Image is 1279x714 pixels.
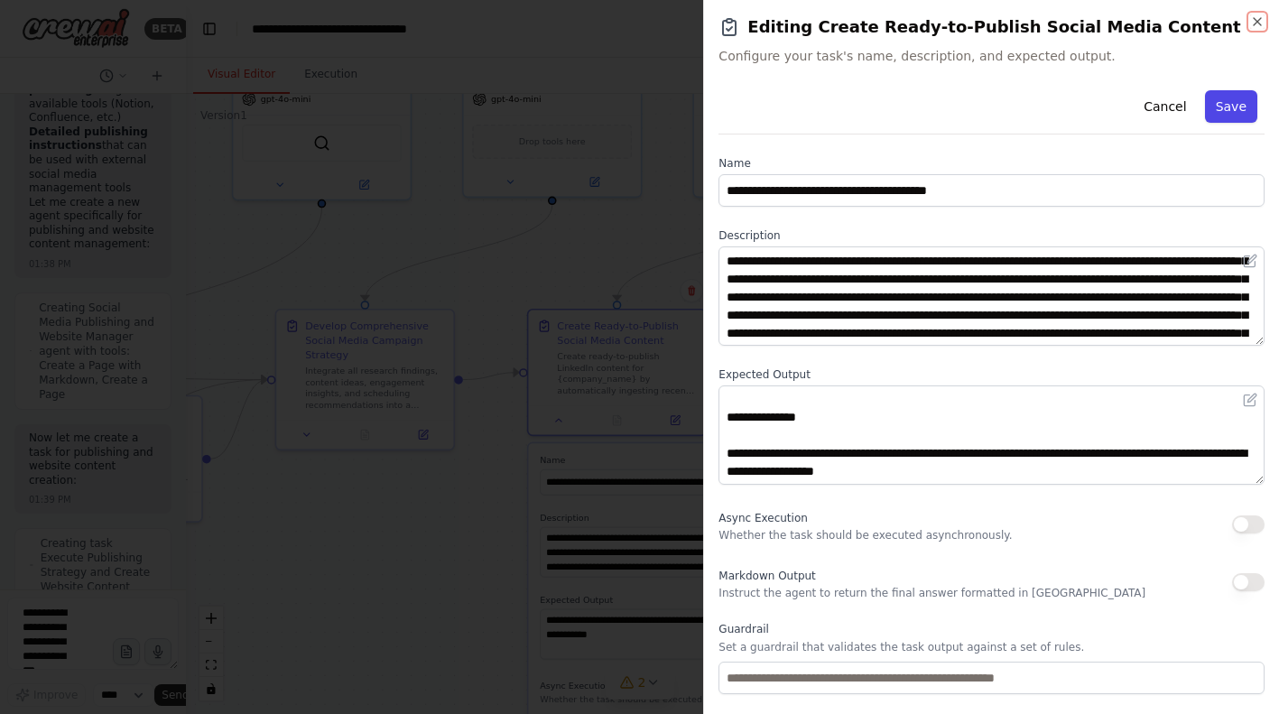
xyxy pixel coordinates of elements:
[718,528,1012,542] p: Whether the task should be executed asynchronously.
[718,47,1265,65] span: Configure your task's name, description, and expected output.
[718,640,1265,654] p: Set a guardrail that validates the task output against a set of rules.
[718,512,807,524] span: Async Execution
[718,586,1145,600] p: Instruct the agent to return the final answer formatted in [GEOGRAPHIC_DATA]
[718,622,1265,636] label: Guardrail
[1239,250,1261,272] button: Open in editor
[718,367,1265,382] label: Expected Output
[1239,389,1261,411] button: Open in editor
[718,570,815,582] span: Markdown Output
[1205,90,1257,123] button: Save
[718,228,1265,243] label: Description
[718,156,1265,171] label: Name
[1133,90,1197,123] button: Cancel
[718,14,1265,40] h2: Editing Create Ready-to-Publish Social Media Content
